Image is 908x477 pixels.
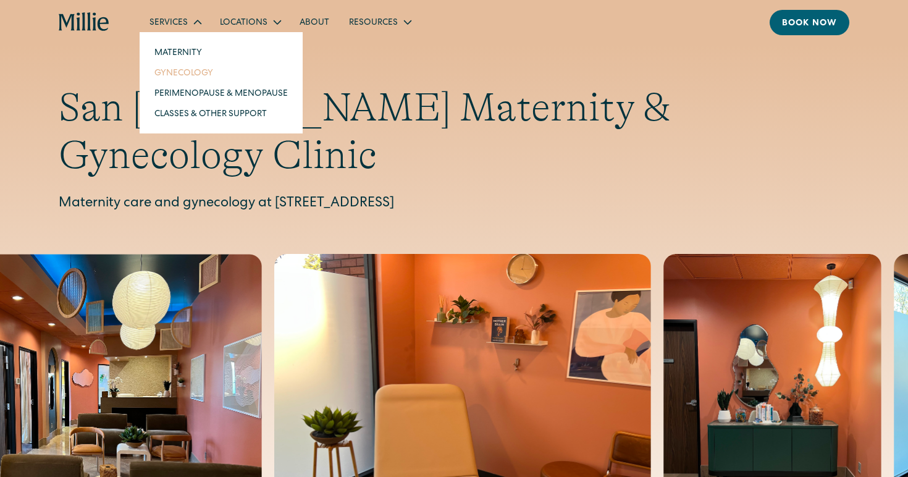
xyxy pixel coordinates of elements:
[210,12,290,32] div: Locations
[145,103,298,124] a: Classes & Other Support
[59,194,849,214] p: Maternity care and gynecology at [STREET_ADDRESS]
[349,17,398,30] div: Resources
[220,17,267,30] div: Locations
[149,17,188,30] div: Services
[145,62,298,83] a: Gynecology
[770,10,849,35] a: Book now
[59,84,849,179] h1: San [PERSON_NAME] Maternity & Gynecology Clinic
[145,42,298,62] a: Maternity
[59,12,110,32] a: home
[782,17,837,30] div: Book now
[140,12,210,32] div: Services
[290,12,339,32] a: About
[339,12,420,32] div: Resources
[145,83,298,103] a: Perimenopause & Menopause
[140,32,303,133] nav: Services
